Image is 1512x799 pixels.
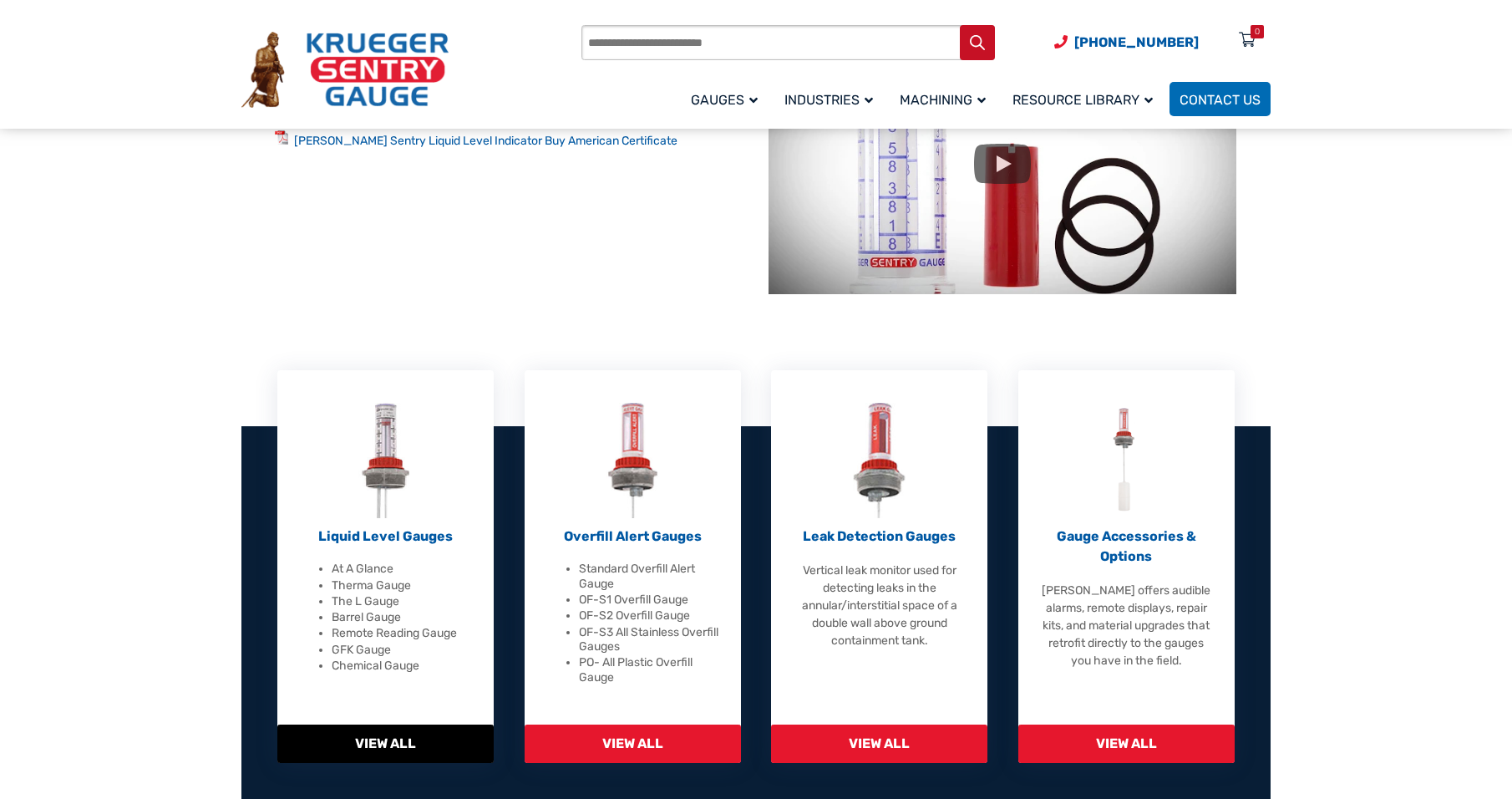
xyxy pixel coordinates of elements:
[1012,92,1153,108] span: Resource Library
[332,626,473,641] li: Remote Reading Gauge
[579,655,720,684] li: PO- All Plastic Overfill Gauge
[241,32,449,109] img: Krueger Sentry Gauge
[1018,370,1235,763] a: Gauge Accessories & Options Gauge Accessories & Options [PERSON_NAME] offers audible alarms, remo...
[277,725,494,763] span: View All
[784,92,873,108] span: Industries
[332,610,473,625] li: Barrel Gauge
[1170,82,1271,116] a: Contact Us
[579,562,720,591] li: Standard Overfill Alert Gauge
[792,562,967,649] p: Vertical leak monitor used for detecting leaks in the annular/interstitial space of a double wall...
[771,370,987,763] a: Leak Detection Gauges Leak Detection Gauges Vertical leak monitor used for detecting leaks in the...
[579,593,720,608] li: OF-S1 Overfill Gauge
[769,33,1236,294] img: Tank Level Gauges
[1002,79,1170,119] a: Resource Library
[1180,92,1261,108] span: Contact Us
[332,659,473,674] li: Chemical Gauge
[771,725,987,763] span: View All
[277,370,494,763] a: Liquid Level Gauges Liquid Level Gauges At A Glance Therma Gauge The L Gauge Barrel Gauge Remote ...
[579,608,720,623] li: OF-S2 Overfill Gauge
[525,725,741,763] span: View All
[691,92,758,108] span: Gauges
[1054,32,1199,53] a: Phone Number (920) 434-8860
[332,562,473,577] li: At A Glance
[1018,725,1235,763] span: View All
[1074,34,1199,50] span: [PHONE_NUMBER]
[890,79,1002,119] a: Machining
[900,92,986,108] span: Machining
[525,370,741,763] a: Overfill Alert Gauges Overfill Alert Gauges Standard Overfill Alert Gauge OF-S1 Overfill Gauge OF...
[579,625,720,654] li: OF-S3 All Stainless Overfill Gauges
[332,594,473,609] li: The L Gauge
[332,643,473,658] li: GFK Gauge
[1099,403,1153,518] img: Gauge Accessories & Options
[774,79,890,119] a: Industries
[332,578,473,593] li: Therma Gauge
[681,79,774,119] a: Gauges
[606,403,659,518] img: Overfill Alert Gauges
[294,134,677,148] a: [PERSON_NAME] Sentry Liquid Level Indicator Buy American Certificate
[358,403,412,518] img: Liquid Level Gauges
[1255,25,1260,38] div: 0
[545,527,720,547] p: Overfill Alert Gauges
[1039,582,1214,669] p: [PERSON_NAME] offers audible alarms, remote displays, repair kits, and material upgrades that ret...
[853,403,906,518] img: Leak Detection Gauges
[298,527,473,547] p: Liquid Level Gauges
[1039,527,1214,567] p: Gauge Accessories & Options
[792,527,967,547] p: Leak Detection Gauges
